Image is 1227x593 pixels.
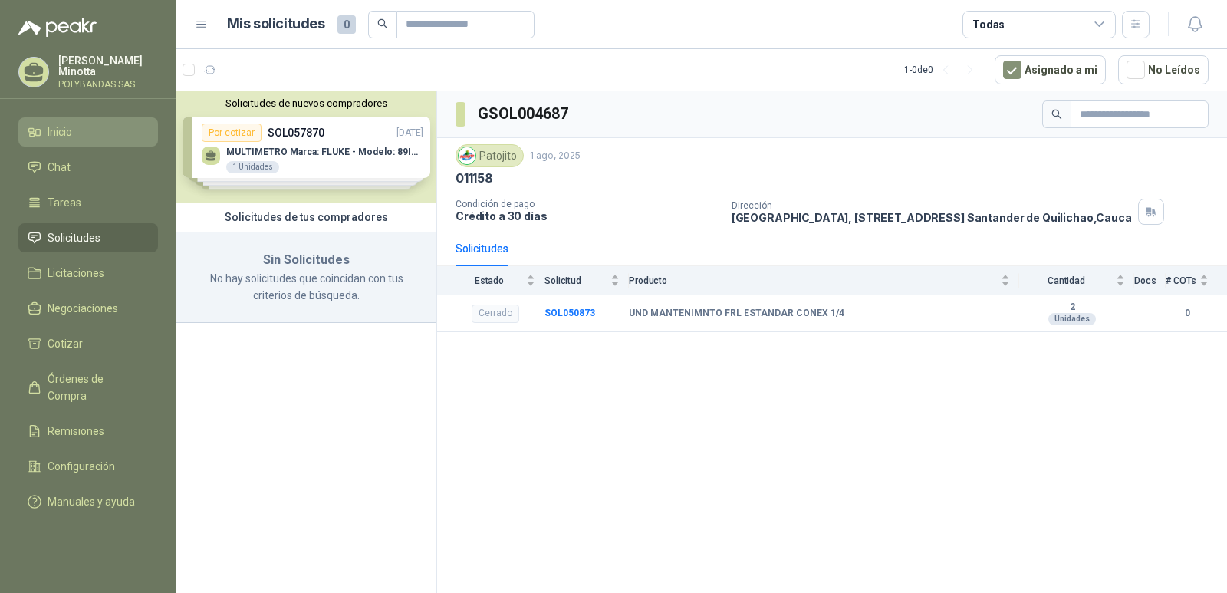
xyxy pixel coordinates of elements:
a: Inicio [18,117,158,147]
p: Dirección [732,200,1132,211]
a: Chat [18,153,158,182]
a: Tareas [18,188,158,217]
p: 011158 [456,170,493,186]
th: # COTs [1166,266,1227,295]
th: Cantidad [1019,266,1134,295]
span: Cotizar [48,335,83,352]
div: Solicitudes [456,240,508,257]
th: Producto [629,266,1019,295]
button: Solicitudes de nuevos compradores [183,97,430,109]
span: Producto [629,275,998,286]
b: 2 [1019,301,1125,314]
h3: Sin Solicitudes [195,250,418,270]
span: search [1051,109,1062,120]
a: Manuales y ayuda [18,487,158,516]
span: Licitaciones [48,265,104,282]
span: Remisiones [48,423,104,440]
h3: GSOL004687 [478,102,571,126]
a: Remisiones [18,417,158,446]
button: Asignado a mi [995,55,1106,84]
div: Solicitudes de nuevos compradoresPor cotizarSOL057870[DATE] MULTIMETRO Marca: FLUKE - Modelo: 89I... [176,91,436,203]
p: POLYBANDAS SAS [58,80,158,89]
b: 0 [1166,306,1209,321]
a: Órdenes de Compra [18,364,158,410]
a: Negociaciones [18,294,158,323]
h1: Mis solicitudes [227,13,325,35]
a: Cotizar [18,329,158,358]
div: Solicitudes de tus compradores [176,203,436,232]
span: Tareas [48,194,81,211]
img: Company Logo [459,147,475,164]
span: Solicitud [544,275,607,286]
p: 1 ago, 2025 [530,149,581,163]
a: SOL050873 [544,308,595,318]
p: Crédito a 30 días [456,209,719,222]
a: Configuración [18,452,158,481]
p: Condición de pago [456,199,719,209]
div: 1 - 0 de 0 [904,58,982,82]
b: UND MANTENIMNTO FRL ESTANDAR CONEX 1/4 [629,308,844,320]
span: Inicio [48,124,72,140]
p: [PERSON_NAME] Minotta [58,55,158,77]
span: Configuración [48,458,115,475]
a: Licitaciones [18,259,158,288]
div: Todas [972,16,1005,33]
span: Manuales y ayuda [48,493,135,510]
a: Solicitudes [18,223,158,252]
div: Unidades [1048,313,1096,325]
span: Solicitudes [48,229,100,246]
th: Docs [1134,266,1166,295]
img: Logo peakr [18,18,97,37]
span: # COTs [1166,275,1196,286]
span: search [377,18,388,29]
span: Estado [456,275,523,286]
button: No Leídos [1118,55,1209,84]
p: No hay solicitudes que coincidan con tus criterios de búsqueda. [195,270,418,304]
div: Cerrado [472,305,519,323]
p: [GEOGRAPHIC_DATA], [STREET_ADDRESS] Santander de Quilichao , Cauca [732,211,1132,224]
span: Órdenes de Compra [48,371,143,404]
div: Patojito [456,144,524,167]
span: 0 [337,15,356,34]
th: Estado [437,266,544,295]
span: Negociaciones [48,300,118,317]
span: Chat [48,159,71,176]
th: Solicitud [544,266,629,295]
span: Cantidad [1019,275,1113,286]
